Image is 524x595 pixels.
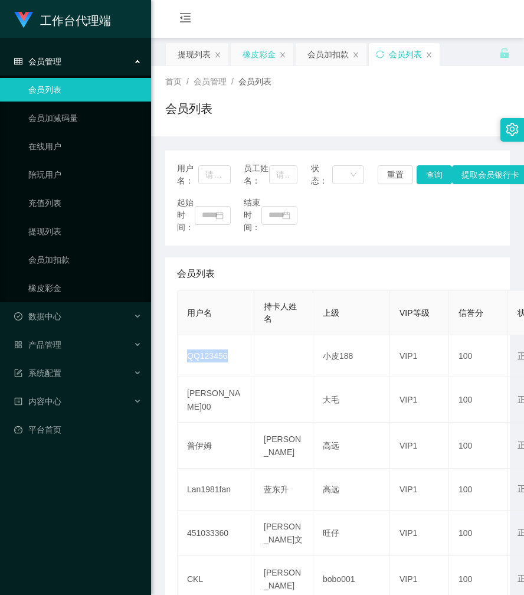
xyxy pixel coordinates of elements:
[389,50,422,59] font: 会员列表
[14,12,33,28] img: logo.9652507e.png
[311,164,327,185] font: 状态：
[244,164,268,185] font: 员工姓名：
[323,574,355,583] font: bobo001
[307,50,349,59] font: 会员加扣款
[187,528,228,538] font: 451033360
[231,77,234,86] font: /
[28,312,61,321] font: 数据中心
[399,528,417,538] font: VIP1
[506,123,519,136] i: 图标：设置
[28,340,61,349] font: 产品管理
[28,276,142,300] a: 橡皮彩金
[187,351,228,361] font: QQ123456
[458,528,472,538] font: 100
[28,397,61,406] font: 内容中心
[177,198,194,232] font: 起始时间：
[238,77,271,86] font: 会员列表
[264,567,301,590] font: [PERSON_NAME]
[378,165,413,184] button: 重置
[323,351,353,361] font: 小皮188
[28,191,142,215] a: 充值列表
[376,50,384,58] i: 图标：同步
[28,106,142,130] a: 会员加减码量
[399,308,430,318] font: VIP等级
[458,441,472,450] font: 100
[187,441,212,450] font: 普伊姆
[264,522,303,544] font: [PERSON_NAME]文
[352,51,359,58] i: 图标： 关闭
[187,485,231,494] font: Lan1981fan
[323,485,339,494] font: 高远
[14,14,111,24] a: 工作台代理端
[186,77,189,86] font: /
[28,220,142,243] a: 提现列表
[399,395,417,404] font: VIP1
[399,574,417,583] font: VIP1
[264,485,289,494] font: 蓝东升
[40,14,111,27] font: 工作台代理端
[323,395,339,404] font: 大毛
[28,163,142,187] a: 陪玩用户
[28,135,142,158] a: 在线用户
[279,51,286,58] i: 图标： 关闭
[14,418,142,442] a: 图标：仪表板平台首页
[28,57,61,66] font: 会员管理
[323,308,339,318] font: 上级
[14,397,22,406] i: 图标：个人资料
[264,302,297,323] font: 持卡人姓名
[458,574,472,583] font: 100
[28,248,142,272] a: 会员加扣款
[194,77,227,86] font: 会员管理
[282,211,290,220] i: 图标：日历
[458,308,483,318] font: 信誉分
[399,485,417,494] font: VIP1
[14,312,22,321] i: 图标: 检查-圆圈-o
[28,78,142,102] a: 会员列表
[269,165,297,184] input: 请输入
[458,351,472,361] font: 100
[14,57,22,66] i: 图标： 表格
[187,308,212,318] font: 用户名
[187,574,203,583] font: CKL
[323,441,339,450] font: 高远
[165,1,205,38] i: 图标: 菜单折叠
[458,395,472,404] font: 100
[264,434,301,457] font: [PERSON_NAME]
[417,165,452,184] button: 查询
[425,51,433,58] i: 图标： 关闭
[187,388,240,411] font: [PERSON_NAME]00
[323,528,339,538] font: 旺仔
[399,441,417,450] font: VIP1
[14,341,22,349] i: 图标: appstore-o
[14,369,22,377] i: 图标： 表格
[165,77,182,86] font: 首页
[177,269,215,279] font: 会员列表
[458,485,472,494] font: 100
[177,164,194,185] font: 用户名：
[178,50,211,59] font: 提现列表
[350,171,357,179] i: 图标： 下
[28,368,61,378] font: 系统配置
[399,351,417,361] font: VIP1
[499,48,510,58] i: 图标： 解锁
[244,198,260,232] font: 结束时间：
[215,211,224,220] i: 图标：日历
[165,102,212,115] font: 会员列表
[198,165,230,184] input: 请输入
[243,50,276,59] font: 橡皮彩金
[214,51,221,58] i: 图标： 关闭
